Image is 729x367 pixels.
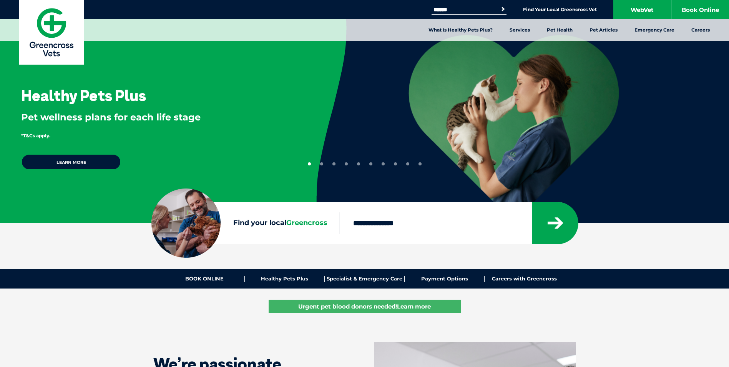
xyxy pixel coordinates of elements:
[394,162,397,165] button: 8 of 10
[21,111,291,124] p: Pet wellness plans for each life stage
[581,19,626,41] a: Pet Articles
[332,162,335,165] button: 3 of 10
[485,276,564,282] a: Careers with Greencross
[151,217,339,229] label: Find your local
[420,19,501,41] a: What is Healthy Pets Plus?
[345,162,348,165] button: 4 of 10
[499,5,507,13] button: Search
[357,162,360,165] button: 5 of 10
[21,88,146,103] h3: Healthy Pets Plus
[320,162,323,165] button: 2 of 10
[21,154,121,170] a: Learn more
[397,303,431,310] u: Learn more
[501,19,538,41] a: Services
[683,19,718,41] a: Careers
[269,300,461,313] a: Urgent pet blood donors needed!Learn more
[405,276,485,282] a: Payment Options
[406,162,409,165] button: 9 of 10
[21,133,50,138] span: *T&Cs apply.
[325,276,405,282] a: Specialist & Emergency Care
[165,276,245,282] a: BOOK ONLINE
[382,162,385,165] button: 7 of 10
[626,19,683,41] a: Emergency Care
[308,162,311,165] button: 1 of 10
[538,19,581,41] a: Pet Health
[286,219,327,227] span: Greencross
[418,162,422,165] button: 10 of 10
[245,276,325,282] a: Healthy Pets Plus
[523,7,597,13] a: Find Your Local Greencross Vet
[369,162,372,165] button: 6 of 10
